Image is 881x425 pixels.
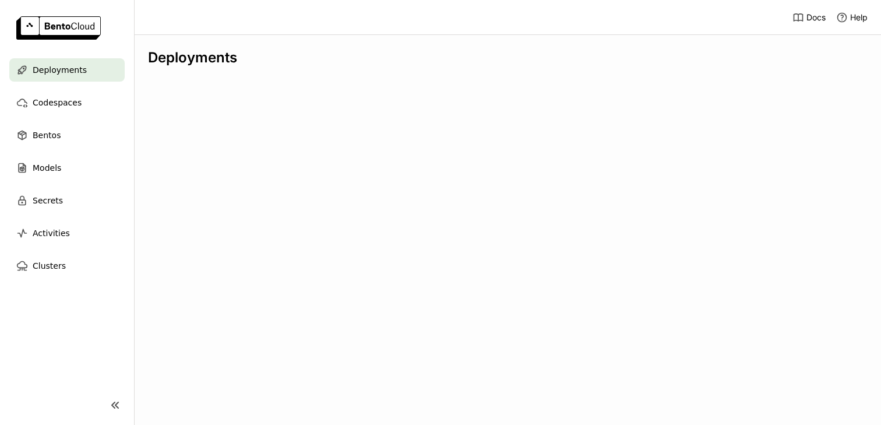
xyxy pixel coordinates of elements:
div: Help [836,12,868,23]
a: Bentos [9,124,125,147]
span: Activities [33,226,70,240]
span: Bentos [33,128,61,142]
span: Docs [806,12,826,23]
a: Secrets [9,189,125,212]
div: Deployments [148,49,867,66]
span: Clusters [33,259,66,273]
a: Clusters [9,254,125,278]
span: Secrets [33,194,63,208]
span: Codespaces [33,96,82,110]
a: Activities [9,222,125,245]
a: Docs [792,12,826,23]
span: Help [850,12,868,23]
span: Deployments [33,63,87,77]
img: logo [16,16,101,40]
a: Models [9,156,125,180]
span: Models [33,161,61,175]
